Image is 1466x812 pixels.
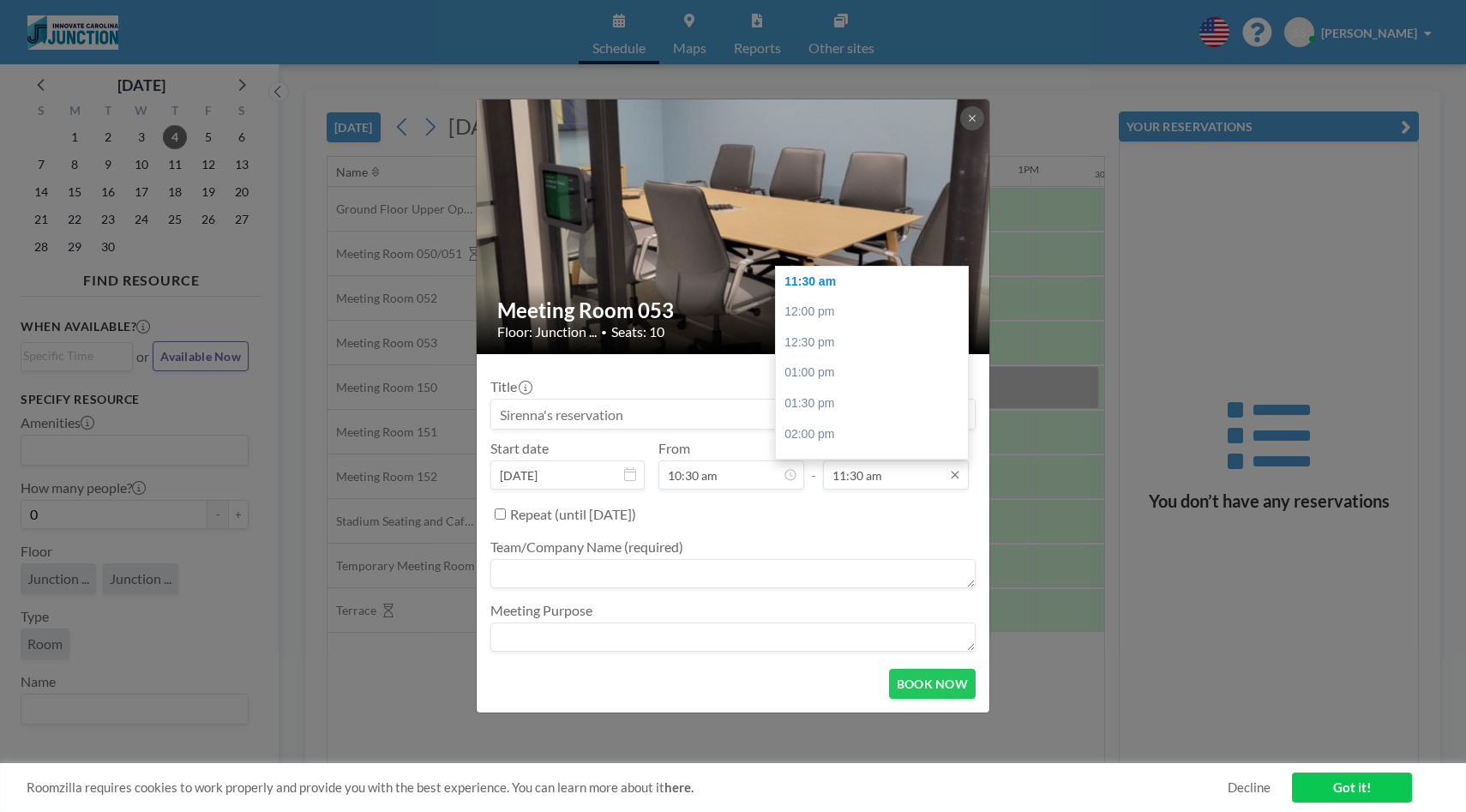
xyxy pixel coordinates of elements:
[776,328,968,358] div: 12:30 pm
[611,323,664,340] span: Seats: 10
[658,440,690,457] label: From
[776,297,968,328] div: 12:00 pm
[510,506,636,523] label: Repeat (until [DATE])
[491,400,975,429] input: Sirenna's reservation
[490,602,592,619] label: Meeting Purpose
[776,419,968,450] div: 02:00 pm
[776,449,968,480] div: 02:30 pm
[664,779,694,795] a: here.
[490,440,549,457] label: Start date
[477,98,991,356] img: 537.jpg
[811,446,816,484] span: -
[1292,773,1412,803] a: Got it!
[27,779,1228,796] span: Roomzilla requires cookies to work properly and provide you with the best experience. You can lea...
[776,388,968,419] div: 01:30 pm
[497,298,970,323] h2: Meeting Room 053
[601,326,607,339] span: •
[776,358,968,388] div: 01:00 pm
[490,538,683,556] label: Team/Company Name (required)
[497,323,597,340] span: Floor: Junction ...
[1228,779,1271,796] a: Decline
[490,378,531,395] label: Title
[889,669,976,699] button: BOOK NOW
[776,267,968,298] div: 11:30 am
